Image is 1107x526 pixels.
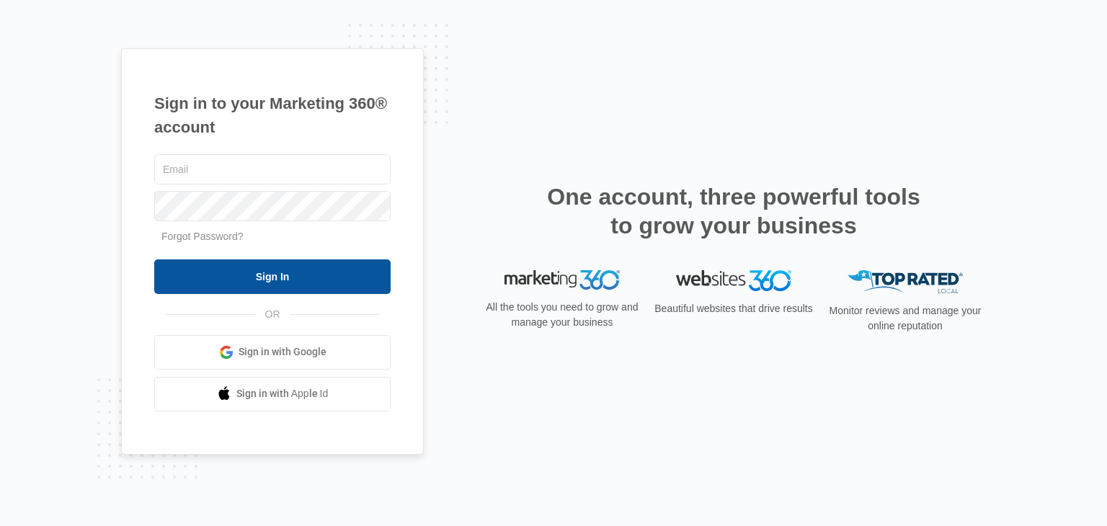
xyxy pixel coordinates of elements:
[154,92,391,139] h1: Sign in to your Marketing 360® account
[848,270,963,294] img: Top Rated Local
[504,270,620,290] img: Marketing 360
[653,301,814,316] p: Beautiful websites that drive results
[824,303,986,334] p: Monitor reviews and manage your online reputation
[239,344,326,360] span: Sign in with Google
[154,259,391,294] input: Sign In
[676,270,791,291] img: Websites 360
[481,300,643,330] p: All the tools you need to grow and manage your business
[154,335,391,370] a: Sign in with Google
[154,377,391,411] a: Sign in with Apple Id
[236,386,329,401] span: Sign in with Apple Id
[161,231,244,242] a: Forgot Password?
[255,307,290,322] span: OR
[543,182,925,240] h2: One account, three powerful tools to grow your business
[154,154,391,184] input: Email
